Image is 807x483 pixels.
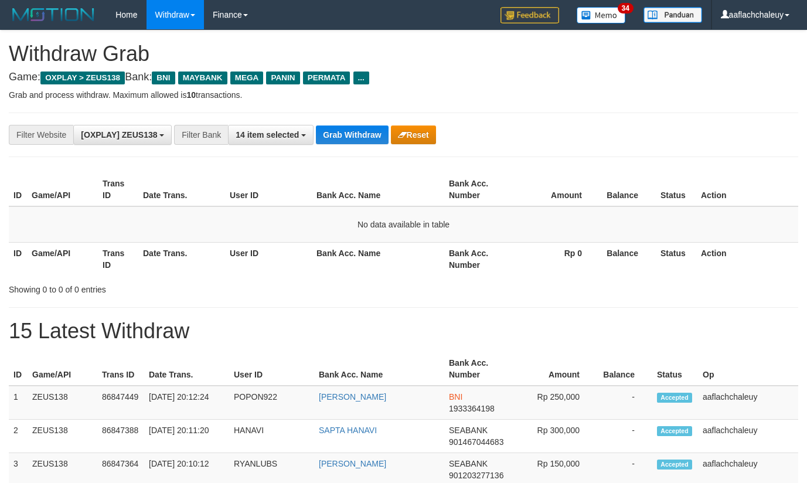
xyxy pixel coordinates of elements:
[228,125,314,145] button: 14 item selected
[229,352,314,386] th: User ID
[643,7,702,23] img: panduan.png
[319,459,386,468] a: [PERSON_NAME]
[312,242,444,275] th: Bank Acc. Name
[9,420,28,453] td: 2
[514,352,597,386] th: Amount
[391,125,436,144] button: Reset
[656,242,696,275] th: Status
[98,242,138,275] th: Trans ID
[144,386,229,420] td: [DATE] 20:12:24
[698,352,798,386] th: Op
[449,459,488,468] span: SEABANK
[266,72,299,84] span: PANIN
[28,420,97,453] td: ZEUS138
[138,242,225,275] th: Date Trans.
[9,206,798,243] td: No data available in table
[514,420,597,453] td: Rp 300,000
[27,242,98,275] th: Game/API
[319,426,377,435] a: SAPTA HANAVI
[515,173,600,206] th: Amount
[81,130,157,140] span: [OXPLAY] ZEUS138
[9,125,73,145] div: Filter Website
[97,386,144,420] td: 86847449
[9,42,798,66] h1: Withdraw Grab
[444,242,515,275] th: Bank Acc. Number
[600,173,656,206] th: Balance
[230,72,264,84] span: MEGA
[186,90,196,100] strong: 10
[312,173,444,206] th: Bank Acc. Name
[73,125,172,145] button: [OXPLAY] ZEUS138
[9,6,98,23] img: MOTION_logo.png
[174,125,228,145] div: Filter Bank
[178,72,227,84] span: MAYBANK
[449,437,503,447] span: Copy 901467044683 to clipboard
[97,352,144,386] th: Trans ID
[657,393,692,403] span: Accepted
[449,404,495,413] span: Copy 1933364198 to clipboard
[444,173,515,206] th: Bank Acc. Number
[656,173,696,206] th: Status
[449,426,488,435] span: SEABANK
[9,89,798,101] p: Grab and process withdraw. Maximum allowed is transactions.
[316,125,388,144] button: Grab Withdraw
[9,279,328,295] div: Showing 0 to 0 of 0 entries
[319,392,386,402] a: [PERSON_NAME]
[657,460,692,470] span: Accepted
[449,471,503,480] span: Copy 901203277136 to clipboard
[657,426,692,436] span: Accepted
[9,173,27,206] th: ID
[27,173,98,206] th: Game/API
[618,3,634,13] span: 34
[698,386,798,420] td: aaflachchaleuy
[144,352,229,386] th: Date Trans.
[597,352,652,386] th: Balance
[152,72,175,84] span: BNI
[696,173,798,206] th: Action
[600,242,656,275] th: Balance
[97,420,144,453] td: 86847388
[353,72,369,84] span: ...
[236,130,299,140] span: 14 item selected
[597,386,652,420] td: -
[229,420,314,453] td: HANAVI
[138,173,225,206] th: Date Trans.
[9,72,798,83] h4: Game: Bank:
[40,72,125,84] span: OXPLAY > ZEUS138
[696,242,798,275] th: Action
[9,352,28,386] th: ID
[28,352,97,386] th: Game/API
[314,352,444,386] th: Bank Acc. Name
[515,242,600,275] th: Rp 0
[225,242,312,275] th: User ID
[9,242,27,275] th: ID
[577,7,626,23] img: Button%20Memo.svg
[500,7,559,23] img: Feedback.jpg
[597,420,652,453] td: -
[28,386,97,420] td: ZEUS138
[514,386,597,420] td: Rp 250,000
[229,386,314,420] td: POPON922
[449,392,462,402] span: BNI
[303,72,350,84] span: PERMATA
[144,420,229,453] td: [DATE] 20:11:20
[444,352,514,386] th: Bank Acc. Number
[98,173,138,206] th: Trans ID
[698,420,798,453] td: aaflachchaleuy
[225,173,312,206] th: User ID
[9,386,28,420] td: 1
[9,319,798,343] h1: 15 Latest Withdraw
[652,352,698,386] th: Status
